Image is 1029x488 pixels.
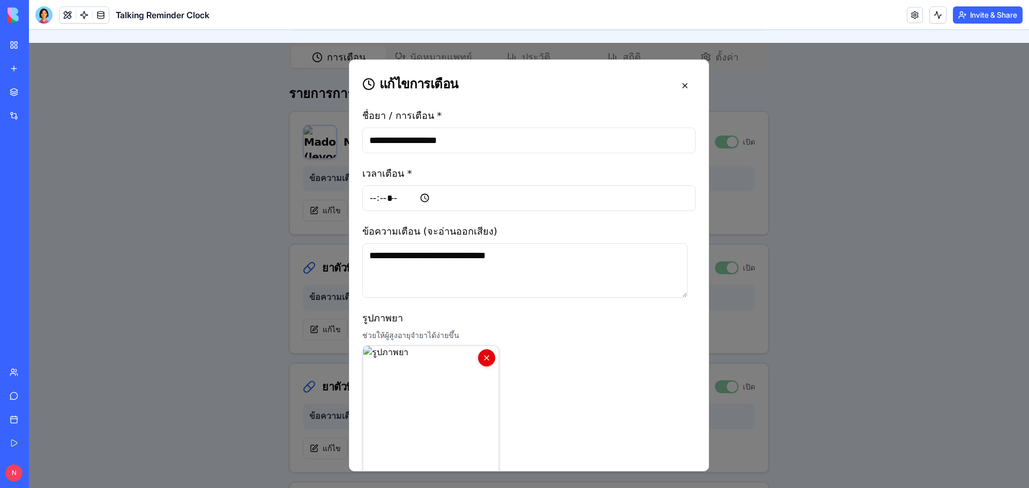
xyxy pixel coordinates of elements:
button: Invite & Share [953,6,1023,24]
span: Talking Reminder Clock [116,9,210,21]
label: ข้อความเตือน (จะอ่านออกเสียง) [333,196,468,207]
label: รูปภาพยา [333,282,374,294]
label: เวลาเตือน * [333,138,383,149]
p: ช่วยให้ผู้สูงอายุจำยาได้ง่ายขึ้น [333,300,667,311]
span: N [5,464,23,482]
img: logo [8,7,74,22]
div: แก้ไขการเตือน [333,46,429,63]
img: รูปภาพยา [333,315,471,452]
label: ชื่อยา / การเตือน * [333,80,413,91]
